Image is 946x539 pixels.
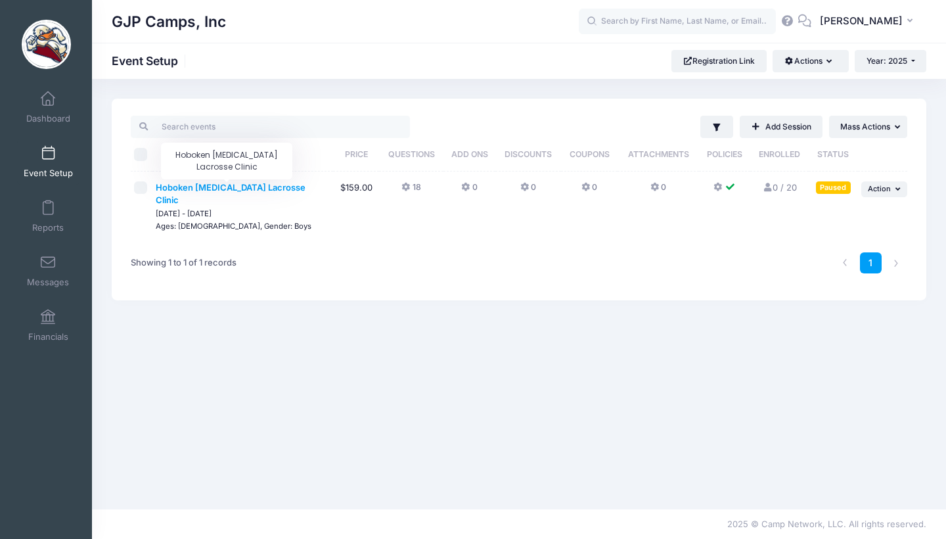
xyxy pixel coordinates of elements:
span: Event Setup [24,168,73,179]
a: Dashboard [17,84,79,130]
span: Messages [27,277,69,288]
button: Actions [773,50,848,72]
span: Attachments [628,149,689,159]
small: [DATE] - [DATE] [156,209,212,218]
th: Questions [379,138,443,172]
button: 0 [461,181,477,200]
button: Mass Actions [829,116,907,138]
a: 0 / 20 [762,182,797,193]
button: 18 [401,181,420,200]
button: Action [861,181,907,197]
span: Discounts [505,149,552,159]
h1: Event Setup [112,54,189,68]
button: [PERSON_NAME] [811,7,926,37]
a: Registration Link [671,50,767,72]
span: Dashboard [26,113,70,124]
th: Attachments [618,138,699,172]
span: Add Ons [451,149,488,159]
th: Discounts [495,138,561,172]
th: Enrolled [750,138,808,172]
h1: GJP Camps, Inc [112,7,226,37]
button: 0 [520,181,536,200]
input: Search events [131,116,410,138]
a: 1 [860,252,882,274]
span: 2025 © Camp Network, LLC. All rights reserved. [727,519,926,529]
div: Hoboken [MEDICAL_DATA] Lacrosse Clinic [161,143,292,179]
a: Reports [17,193,79,239]
span: Action [868,184,891,193]
input: Search by First Name, Last Name, or Email... [579,9,776,35]
th: Coupons [561,138,618,172]
td: $159.00 [333,172,379,243]
th: Price [333,138,379,172]
span: Reports [32,222,64,233]
span: [PERSON_NAME] [820,14,903,28]
span: Year: 2025 [867,56,907,66]
a: Event Setup [17,139,79,185]
a: Messages [17,248,79,294]
img: GJP Camps, Inc [22,20,71,69]
span: Policies [707,149,742,159]
div: Paused [816,181,851,194]
span: Questions [388,149,435,159]
th: Status [809,138,858,172]
span: Financials [28,331,68,342]
small: Ages: [DEMOGRAPHIC_DATA], Gender: Boys [156,222,311,231]
th: Policies [699,138,750,172]
th: Session [152,138,334,172]
div: Showing 1 to 1 of 1 records [131,248,236,278]
button: Year: 2025 [855,50,926,72]
a: Add Session [740,116,822,138]
span: Coupons [570,149,610,159]
a: Financials [17,302,79,348]
button: 0 [581,181,597,200]
span: Mass Actions [840,122,890,131]
span: Hoboken [MEDICAL_DATA] Lacrosse Clinic [156,182,305,206]
th: Add Ons [443,138,495,172]
button: 0 [650,181,666,200]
